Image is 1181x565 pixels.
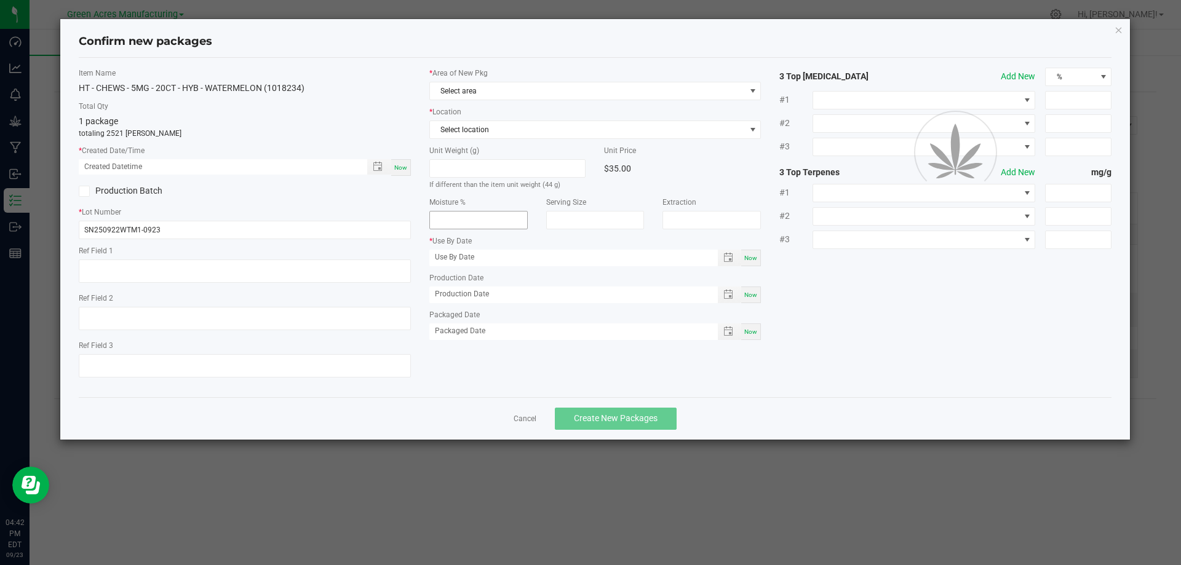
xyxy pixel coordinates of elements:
span: #1 [779,93,813,106]
iframe: Resource center [12,467,49,504]
div: HT - CHEWS - 5MG - 20CT - HYB - WATERMELON (1018234) [79,82,411,95]
label: Location [429,106,761,117]
span: Toggle popup [718,323,742,340]
span: Select area [430,82,746,100]
label: Use By Date [429,235,761,247]
input: Use By Date [429,250,705,265]
label: Lot Number [79,207,411,218]
span: Select location [430,121,746,138]
div: $35.00 [604,159,761,178]
span: Now [744,291,757,298]
label: Area of New Pkg [429,68,761,79]
span: Now [744,328,757,335]
label: Production Batch [79,184,236,197]
label: Unit Weight (g) [429,145,586,156]
span: Toggle popup [367,159,391,175]
label: Serving Size [546,197,645,208]
label: Ref Field 1 [79,245,411,256]
p: totaling 2521 [PERSON_NAME] [79,128,411,139]
span: Now [394,164,407,171]
label: Total Qty [79,101,411,112]
label: Packaged Date [429,309,761,320]
span: % [1046,68,1096,85]
a: Cancel [514,414,536,424]
label: Created Date/Time [79,145,411,156]
span: NO DATA FOUND [813,91,1035,109]
input: Created Datetime [79,159,354,175]
input: Production Date [429,286,705,302]
label: Moisture % [429,197,528,208]
input: Packaged Date [429,323,705,339]
label: Unit Price [604,145,761,156]
h4: Confirm new packages [79,34,1112,50]
span: Create New Packages [574,413,658,423]
strong: 3 Top [MEDICAL_DATA] [779,70,912,83]
button: Create New Packages [555,408,677,430]
label: Ref Field 3 [79,340,411,351]
span: Toggle popup [718,250,742,266]
label: Ref Field 2 [79,293,411,304]
span: Now [744,255,757,261]
span: NO DATA FOUND [429,82,761,100]
button: Add New [1001,70,1035,83]
label: Extraction [662,197,761,208]
span: 1 package [79,116,118,126]
label: Item Name [79,68,411,79]
small: If different than the item unit weight (44 g) [429,181,560,189]
label: Production Date [429,272,761,283]
span: NO DATA FOUND [429,121,761,139]
span: Toggle popup [718,286,742,303]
